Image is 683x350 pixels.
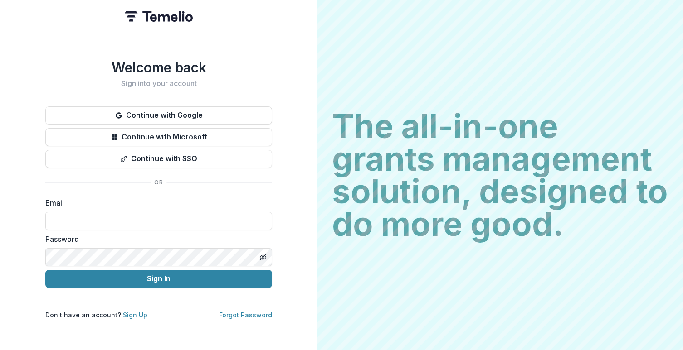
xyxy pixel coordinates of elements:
label: Email [45,197,267,208]
button: Continue with Microsoft [45,128,272,146]
button: Continue with SSO [45,150,272,168]
a: Forgot Password [219,311,272,319]
button: Continue with Google [45,106,272,125]
h1: Welcome back [45,59,272,76]
a: Sign Up [123,311,147,319]
button: Sign In [45,270,272,288]
h2: Sign into your account [45,79,272,88]
button: Toggle password visibility [256,250,270,264]
img: Temelio [125,11,193,22]
label: Password [45,234,267,245]
p: Don't have an account? [45,310,147,320]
